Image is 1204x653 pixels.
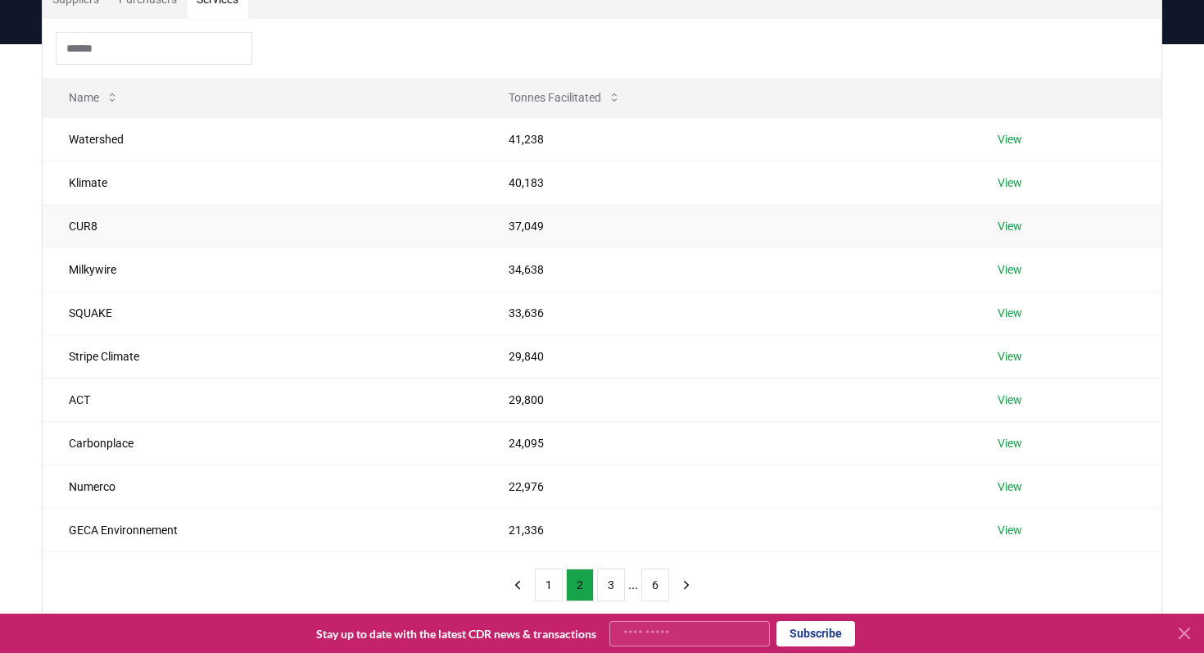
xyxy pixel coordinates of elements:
button: 6 [641,569,669,601]
td: Numerco [43,465,482,508]
td: ACT [43,378,482,421]
a: View [998,522,1022,538]
td: GECA Environnement [43,508,482,551]
td: 29,800 [482,378,971,421]
li: ... [628,575,638,595]
td: 33,636 [482,291,971,334]
a: View [998,305,1022,321]
td: Carbonplace [43,421,482,465]
td: 40,183 [482,161,971,204]
td: Stripe Climate [43,334,482,378]
td: 29,840 [482,334,971,378]
button: Tonnes Facilitated [496,81,634,114]
a: View [998,218,1022,234]
button: 3 [597,569,625,601]
td: Klimate [43,161,482,204]
button: 2 [566,569,594,601]
button: previous page [504,569,532,601]
button: 1 [535,569,563,601]
a: View [998,261,1022,278]
a: View [998,175,1022,191]
a: View [998,478,1022,495]
td: 34,638 [482,247,971,291]
td: 22,976 [482,465,971,508]
td: 37,049 [482,204,971,247]
td: Watershed [43,117,482,161]
td: CUR8 [43,204,482,247]
a: View [998,392,1022,408]
a: View [998,435,1022,451]
a: View [998,131,1022,147]
td: SQUAKE [43,291,482,334]
button: Name [56,81,132,114]
td: Milkywire [43,247,482,291]
a: View [998,348,1022,365]
td: 24,095 [482,421,971,465]
td: 41,238 [482,117,971,161]
button: next page [672,569,700,601]
td: 21,336 [482,508,971,551]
